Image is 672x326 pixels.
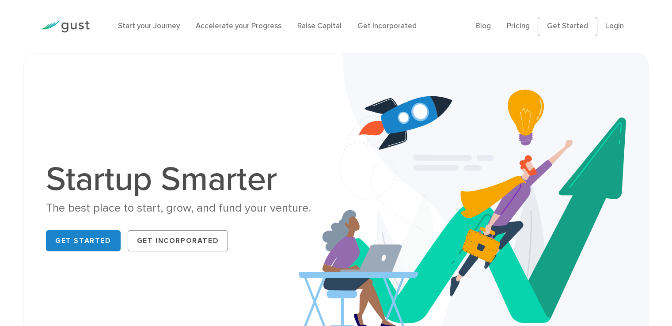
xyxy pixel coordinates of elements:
[357,22,417,30] a: Get Incorporated
[297,22,342,30] a: Raise Capital
[507,22,530,30] a: Pricing
[46,230,121,251] a: Get Started
[128,230,228,251] a: Get Incorporated
[605,22,624,30] a: Login
[475,22,491,30] a: Blog
[46,201,329,216] div: The best place to start, grow, and fund your venture.
[118,22,180,30] a: Start your Journey
[40,21,90,33] img: Gust Logo
[196,22,281,30] a: Accelerate your Progress
[538,17,597,36] a: Get Started
[46,163,329,196] h1: Startup Smarter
